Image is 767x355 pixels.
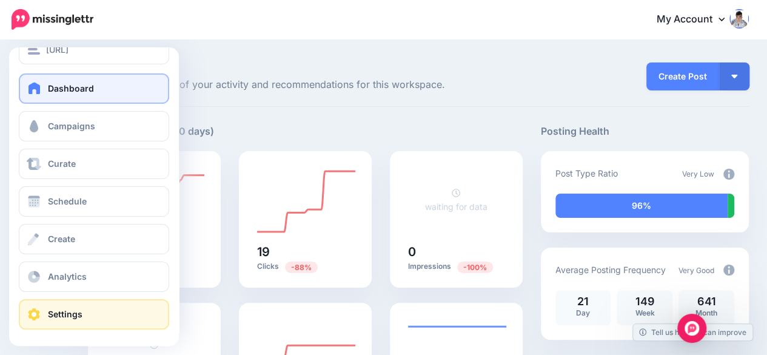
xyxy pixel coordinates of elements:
span: Very Good [678,266,714,275]
div: Open Intercom Messenger [677,314,706,343]
span: Create [48,234,75,244]
a: waiting for data [425,188,487,212]
span: [URL] [46,42,69,56]
span: Analytics [48,271,87,282]
a: Curate [19,149,169,179]
p: Impressions [408,261,504,272]
img: Missinglettr [12,9,93,30]
span: Week [635,308,654,317]
img: info-circle-grey.png [723,169,734,180]
img: arrow-down-white.png [731,75,737,78]
a: Create [19,224,169,254]
span: Day [576,308,590,317]
span: Curate [48,158,76,169]
span: Previous period: 162 [285,262,318,273]
span: Dashboard [48,83,94,93]
p: Post Type Ratio [555,166,618,180]
h5: 19 [257,246,353,258]
p: Average Posting Frequency [555,263,666,277]
a: Settings [19,299,169,330]
span: Here's an overview of your activity and recommendations for this workspace. [88,77,523,93]
p: 641 [685,296,728,307]
img: info-circle-grey.png [723,265,734,276]
span: Previous period: 5.47K [457,262,493,273]
span: Campaigns [48,121,95,131]
a: Schedule [19,186,169,217]
img: menu.png [28,44,40,55]
span: Very Low [682,169,714,178]
a: Analytics [19,262,169,292]
a: Tell us how we can improve [633,324,752,340]
h5: 0 [408,246,504,258]
a: My Account [645,5,749,35]
button: [URL] [19,34,169,64]
span: Month [695,308,717,317]
span: Schedule [48,196,87,206]
p: Clicks [257,261,353,272]
h5: Posting Health [541,124,749,139]
p: 149 [623,296,666,307]
a: Create Post [646,63,719,90]
a: Dashboard [19,73,169,104]
p: 21 [561,296,605,307]
div: 4% of your posts in the last 30 days were manually created (i.e. were not from Drip Campaigns or ... [728,194,734,218]
a: Campaigns [19,111,169,141]
span: Settings [48,309,82,319]
div: 96% of your posts in the last 30 days have been from Drip Campaigns [555,194,728,218]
